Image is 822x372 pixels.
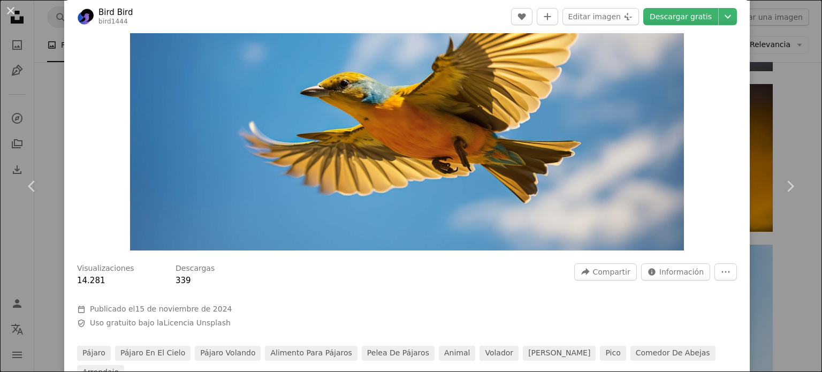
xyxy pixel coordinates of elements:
a: volador [479,346,519,361]
img: Ve al perfil de Bird Bird [77,8,94,25]
a: pájaro [77,346,111,361]
a: animal [439,346,475,361]
h3: Descargas [176,263,215,274]
button: Estadísticas sobre esta imagen [641,263,710,280]
time: 15 de noviembre de 2024, 0:57:31 GMT-5 [135,305,232,313]
button: Añade a la colección [537,8,558,25]
button: Elegir el tamaño de descarga [719,8,737,25]
a: pico [600,346,626,361]
button: Compartir esta imagen [574,263,636,280]
a: [PERSON_NAME] [523,346,596,361]
span: Uso gratuito bajo la [90,318,231,329]
span: Compartir [592,264,630,280]
span: Publicado el [90,305,232,313]
h3: Visualizaciones [77,263,134,274]
a: Siguiente [758,135,822,238]
a: Licencia Unsplash [163,318,230,327]
span: Información [659,264,704,280]
a: pájaro en el cielo [115,346,191,361]
a: pájaro volando [195,346,261,361]
a: Alimento para pájaros [265,346,357,361]
a: bird1444 [98,18,128,25]
a: comedor de abejas [630,346,716,361]
button: Me gusta [511,8,532,25]
a: Pelea de pájaros [362,346,435,361]
a: Bird Bird [98,7,133,18]
span: 14.281 [77,276,105,285]
button: Más acciones [714,263,737,280]
button: Editar imagen [562,8,639,25]
span: 339 [176,276,191,285]
a: Descargar gratis [643,8,718,25]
